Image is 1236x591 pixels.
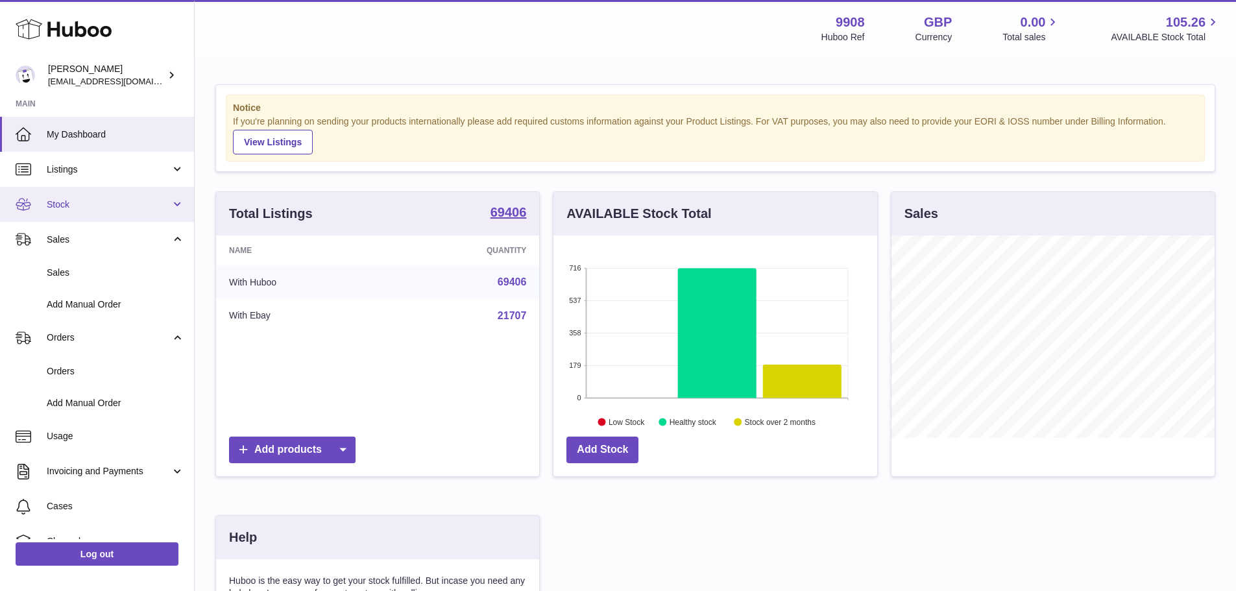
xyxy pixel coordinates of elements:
[1002,31,1060,43] span: Total sales
[387,235,539,265] th: Quantity
[566,205,711,223] h3: AVAILABLE Stock Total
[577,394,581,402] text: 0
[491,206,527,219] strong: 69406
[48,76,191,86] span: [EMAIL_ADDRESS][DOMAIN_NAME]
[233,102,1198,114] strong: Notice
[1111,14,1220,43] a: 105.26 AVAILABLE Stock Total
[47,535,184,548] span: Channels
[1111,31,1220,43] span: AVAILABLE Stock Total
[836,14,865,31] strong: 9908
[47,500,184,513] span: Cases
[670,417,717,426] text: Healthy stock
[821,31,865,43] div: Huboo Ref
[1166,14,1206,31] span: 105.26
[745,417,816,426] text: Stock over 2 months
[47,430,184,442] span: Usage
[229,205,313,223] h3: Total Listings
[16,66,35,85] img: internalAdmin-9908@internal.huboo.com
[47,332,171,344] span: Orders
[915,31,952,43] div: Currency
[904,205,938,223] h3: Sales
[233,115,1198,154] div: If you're planning on sending your products internationally please add required customs informati...
[569,264,581,272] text: 716
[569,296,581,304] text: 537
[233,130,313,154] a: View Listings
[16,542,178,566] a: Log out
[47,128,184,141] span: My Dashboard
[47,397,184,409] span: Add Manual Order
[216,235,387,265] th: Name
[47,298,184,311] span: Add Manual Order
[47,465,171,477] span: Invoicing and Payments
[498,276,527,287] a: 69406
[1002,14,1060,43] a: 0.00 Total sales
[491,206,527,221] a: 69406
[47,234,171,246] span: Sales
[569,361,581,369] text: 179
[609,417,645,426] text: Low Stock
[216,299,387,333] td: With Ebay
[1021,14,1046,31] span: 0.00
[47,267,184,279] span: Sales
[48,63,165,88] div: [PERSON_NAME]
[924,14,952,31] strong: GBP
[47,163,171,176] span: Listings
[566,437,638,463] a: Add Stock
[498,310,527,321] a: 21707
[47,199,171,211] span: Stock
[229,437,356,463] a: Add products
[47,365,184,378] span: Orders
[216,265,387,299] td: With Huboo
[229,529,257,546] h3: Help
[569,329,581,337] text: 358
